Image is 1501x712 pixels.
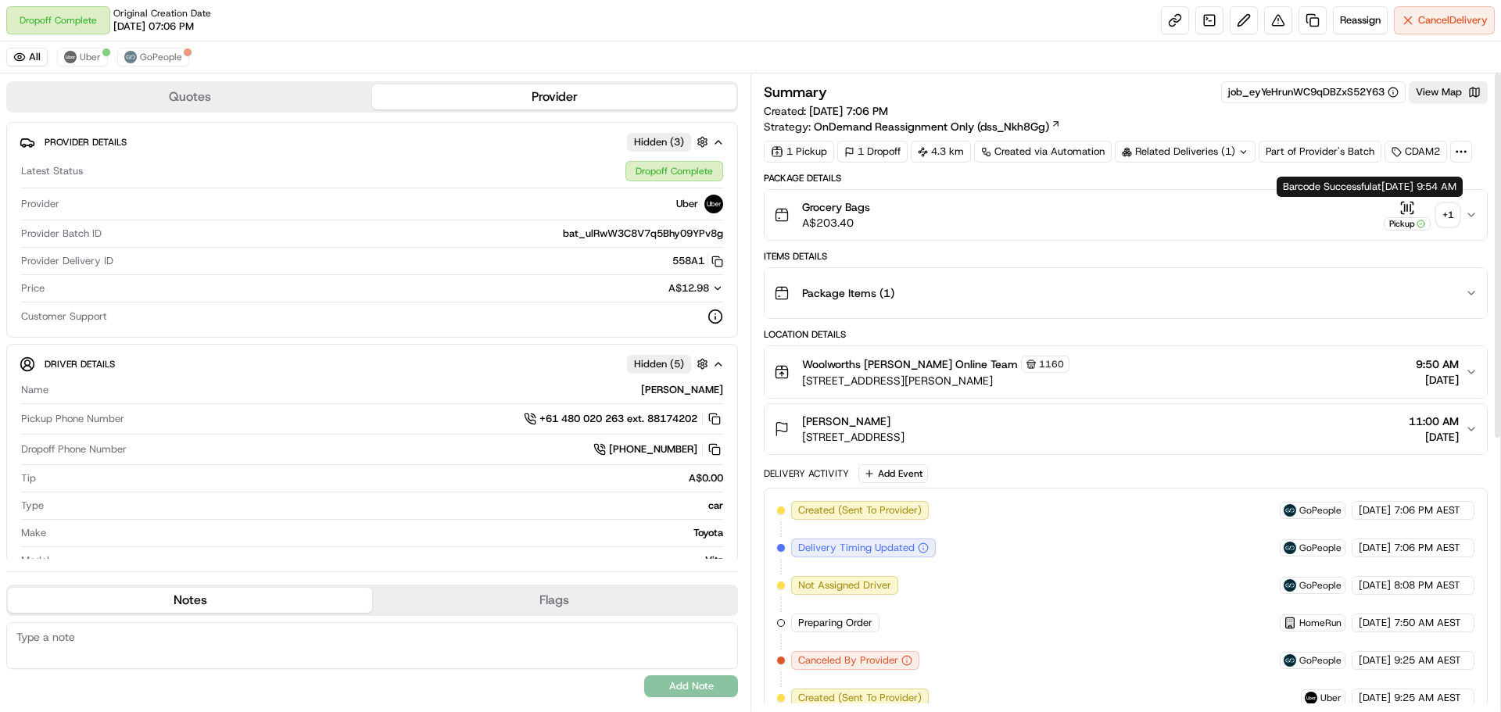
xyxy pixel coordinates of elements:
[1115,141,1256,163] div: Related Deliveries (1)
[126,220,257,249] a: 💻API Documentation
[634,357,684,371] span: Hidden ( 5 )
[765,404,1487,454] button: [PERSON_NAME][STREET_ADDRESS]11:00 AM[DATE]
[20,129,725,155] button: Provider DetailsHidden (3)
[814,119,1061,134] a: OnDemand Reassignment Only (dss_Nkh8Gg)
[974,141,1112,163] a: Created via Automation
[1416,356,1459,372] span: 9:50 AM
[64,51,77,63] img: uber-new-logo.jpeg
[45,136,127,148] span: Provider Details
[1416,372,1459,388] span: [DATE]
[21,383,48,397] span: Name
[132,228,145,241] div: 💻
[21,254,113,268] span: Provider Delivery ID
[1394,541,1460,555] span: 7:06 PM AEST
[765,268,1487,318] button: Package Items (1)
[798,616,872,630] span: Preparing Order
[1394,653,1461,667] span: 9:25 AM AEST
[1372,180,1456,193] span: at [DATE] 9:54 AM
[20,351,725,377] button: Driver DetailsHidden (5)
[1418,13,1488,27] span: Cancel Delivery
[764,250,1488,263] div: Items Details
[1299,579,1342,592] span: GoPeople
[1359,578,1391,592] span: [DATE]
[764,119,1061,134] div: Strategy:
[802,215,870,231] span: A$203.40
[764,328,1488,341] div: Location Details
[802,413,890,429] span: [PERSON_NAME]
[55,383,723,397] div: [PERSON_NAME]
[16,63,285,88] p: Welcome 👋
[21,442,127,456] span: Dropoff Phone Number
[814,119,1049,134] span: OnDemand Reassignment Only (dss_Nkh8Gg)
[16,228,28,241] div: 📗
[16,16,47,47] img: Nash
[802,373,1069,388] span: [STREET_ADDRESS][PERSON_NAME]
[1437,204,1459,226] div: + 1
[31,227,120,242] span: Knowledge Base
[21,309,107,324] span: Customer Support
[837,141,908,163] div: 1 Dropoff
[1299,504,1342,517] span: GoPeople
[802,285,894,301] span: Package Items ( 1 )
[45,358,115,370] span: Driver Details
[21,164,83,178] span: Latest Status
[1409,429,1459,445] span: [DATE]
[8,84,372,109] button: Quotes
[1228,85,1399,99] button: job_eyYeHrunWC9qDBZxS52Y63
[1333,6,1388,34] button: Reassign
[634,135,684,149] span: Hidden ( 3 )
[9,220,126,249] a: 📗Knowledge Base
[21,499,44,513] span: Type
[672,254,723,268] button: 558A1
[8,588,372,613] button: Notes
[563,227,723,241] span: bat_ulRwW3C8V7q5Bhy09YPv8g
[1320,692,1342,704] span: Uber
[113,20,194,34] span: [DATE] 07:06 PM
[1359,616,1391,630] span: [DATE]
[1299,542,1342,554] span: GoPeople
[524,410,723,428] a: +61 480 020 263 ext. 88174202
[798,691,922,705] span: Created (Sent To Provider)
[156,265,189,277] span: Pylon
[1284,504,1296,517] img: gopeople_logo.png
[1394,6,1495,34] button: CancelDelivery
[668,281,709,295] span: A$12.98
[1409,81,1488,103] button: View Map
[798,578,891,592] span: Not Assigned Driver
[21,227,102,241] span: Provider Batch ID
[21,553,49,567] span: Model
[1284,542,1296,554] img: gopeople_logo.png
[21,281,45,295] span: Price
[266,154,285,173] button: Start new chat
[858,464,928,483] button: Add Event
[50,499,723,513] div: car
[1394,616,1461,630] span: 7:50 AM AEST
[1340,13,1381,27] span: Reassign
[798,503,922,517] span: Created (Sent To Provider)
[765,346,1487,398] button: Woolworths [PERSON_NAME] Online Team1160[STREET_ADDRESS][PERSON_NAME]9:50 AM[DATE]
[52,526,723,540] div: Toyota
[539,412,697,426] span: +61 480 020 263 ext. 88174202
[140,51,182,63] span: GoPeople
[1359,691,1391,705] span: [DATE]
[764,172,1488,184] div: Package Details
[802,429,905,445] span: [STREET_ADDRESS]
[6,48,48,66] button: All
[593,441,723,458] a: [PHONE_NUMBER]
[21,526,46,540] span: Make
[1359,541,1391,555] span: [DATE]
[1384,200,1459,231] button: Pickup+1
[586,281,723,295] button: A$12.98
[1305,692,1317,704] img: uber-new-logo.jpeg
[765,190,1487,240] button: Grocery BagsA$203.40Pickup+1
[41,101,281,117] input: Got a question? Start typing here...
[1384,217,1431,231] div: Pickup
[1299,654,1342,667] span: GoPeople
[124,51,137,63] img: gopeople_logo.png
[764,141,834,163] div: 1 Pickup
[1277,177,1463,197] div: Barcode Successful
[1299,617,1342,629] span: HomeRun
